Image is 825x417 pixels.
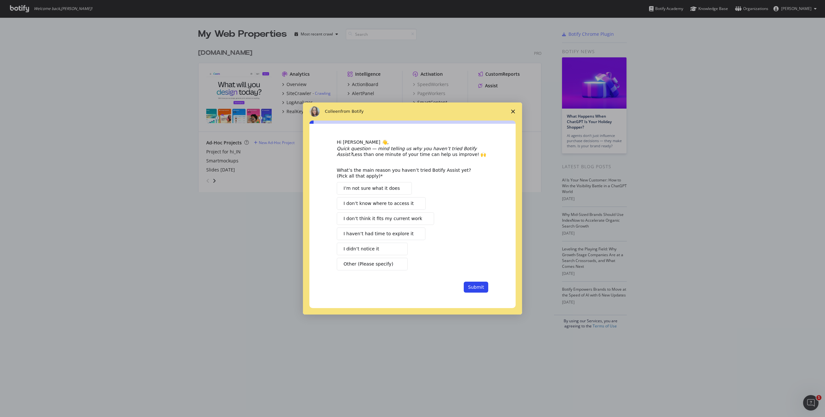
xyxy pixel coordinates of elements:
div: Less than one minute of your time can help us improve! 🙌 [337,146,488,157]
span: I don’t think it fits my current work [344,215,422,222]
div: Hi [PERSON_NAME] 👋, [337,139,488,146]
img: Profile image for Colleen [309,106,320,117]
span: I didn’t notice it [344,246,379,252]
button: I don’t know where to access it [337,197,426,210]
span: I’m not sure what it does [344,185,400,192]
i: Quick question — mind telling us why you haven’t tried Botify Assist? [337,146,477,157]
button: I don’t think it fits my current work [337,212,434,225]
span: from Botify [341,109,364,114]
button: I’m not sure what it does [337,182,412,195]
span: Close survey [504,102,522,121]
span: I haven’t had time to explore it [344,230,413,237]
span: I don’t know where to access it [344,200,414,207]
button: I haven’t had time to explore it [337,228,425,240]
span: Other (Please specify) [344,261,393,267]
button: Submit [464,282,488,293]
button: I didn’t notice it [337,243,408,255]
div: What’s the main reason you haven’t tried Botify Assist yet? (Pick all that apply) [337,167,479,179]
button: Other (Please specify) [337,258,408,270]
span: Colleen [325,109,341,114]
